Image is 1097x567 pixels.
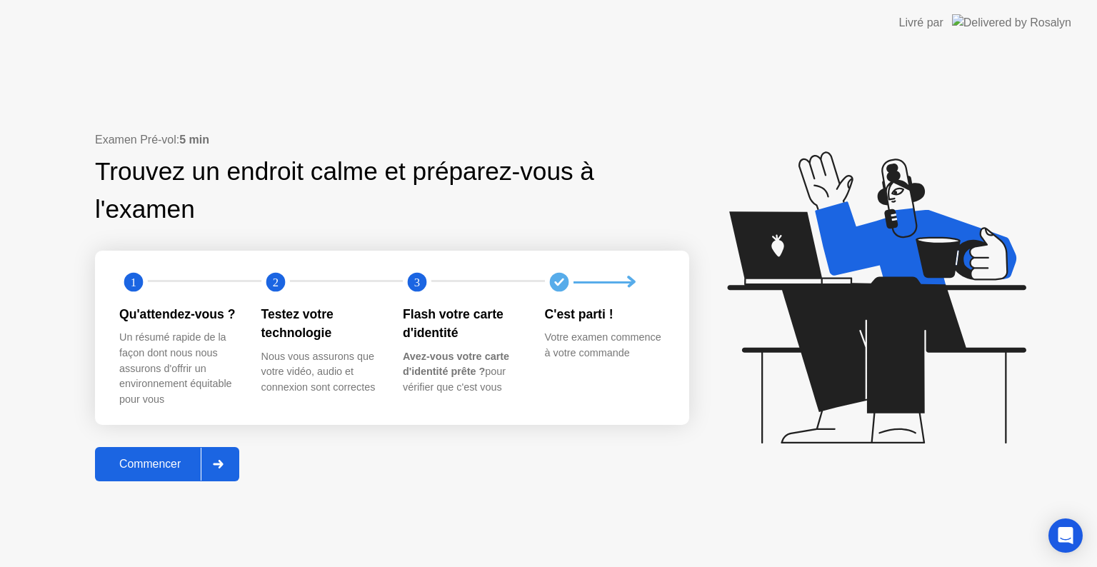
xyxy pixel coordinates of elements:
[545,305,664,323] div: C'est parti !
[261,305,381,343] div: Testez votre technologie
[1048,518,1083,553] div: Open Intercom Messenger
[99,458,201,471] div: Commencer
[261,349,381,396] div: Nous vous assurons que votre vidéo, audio et connexion sont correctes
[899,14,943,31] div: Livré par
[952,14,1071,31] img: Delivered by Rosalyn
[545,330,664,361] div: Votre examen commence à votre commande
[272,276,278,289] text: 2
[131,276,136,289] text: 1
[95,447,239,481] button: Commencer
[95,131,689,149] div: Examen Pré-vol:
[179,134,209,146] b: 5 min
[119,330,239,407] div: Un résumé rapide de la façon dont nous nous assurons d'offrir un environnement équitable pour vous
[414,276,420,289] text: 3
[119,305,239,323] div: Qu'attendez-vous ?
[403,351,509,378] b: Avez-vous votre carte d'identité prête ?
[403,349,522,396] div: pour vérifier que c'est vous
[95,153,598,229] div: Trouvez un endroit calme et préparez-vous à l'examen
[403,305,522,343] div: Flash votre carte d'identité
